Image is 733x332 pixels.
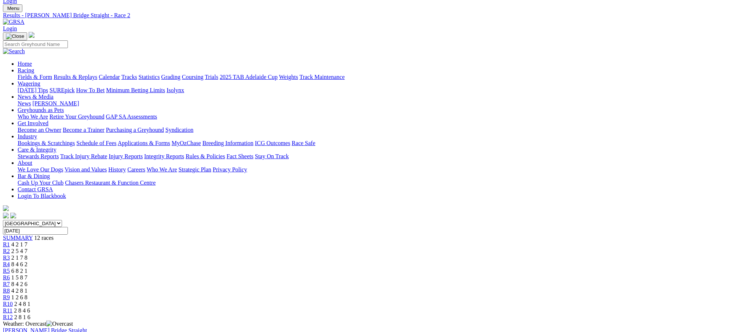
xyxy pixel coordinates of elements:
a: SUREpick [50,87,74,93]
div: Get Involved [18,127,730,133]
a: Fact Sheets [227,153,254,159]
a: About [18,160,32,166]
a: Isolynx [167,87,184,93]
span: 1 5 8 7 [11,274,28,281]
a: Who We Are [18,113,48,120]
span: SUMMARY [3,235,33,241]
div: Racing [18,74,730,80]
a: GAP SA Assessments [106,113,157,120]
a: R7 [3,281,10,287]
a: Breeding Information [203,140,254,146]
a: We Love Our Dogs [18,166,63,173]
a: Track Injury Rebate [60,153,107,159]
a: Integrity Reports [144,153,184,159]
a: Bookings & Scratchings [18,140,75,146]
a: Cash Up Your Club [18,180,63,186]
span: 6 8 2 1 [11,268,28,274]
a: Get Involved [18,120,48,126]
a: R9 [3,294,10,300]
img: twitter.svg [10,213,16,219]
a: Coursing [182,74,204,80]
a: Rules & Policies [186,153,225,159]
img: Close [6,33,24,39]
a: Schedule of Fees [76,140,116,146]
a: Results - [PERSON_NAME] Bridge Straight - Race 2 [3,12,730,19]
span: 4 2 8 1 [11,288,28,294]
a: Racing [18,67,34,73]
a: MyOzChase [172,140,201,146]
a: Trials [205,74,218,80]
a: History [108,166,126,173]
a: Grading [161,74,180,80]
span: 2 8 4 6 [14,307,30,314]
span: 2 4 8 1 [14,301,30,307]
a: R5 [3,268,10,274]
a: R2 [3,248,10,254]
span: 2 1 7 8 [11,255,28,261]
a: Wagering [18,80,40,87]
span: R11 [3,307,12,314]
input: Search [3,40,68,48]
a: Minimum Betting Limits [106,87,165,93]
span: 8 4 2 6 [11,281,28,287]
a: Login To Blackbook [18,193,66,199]
a: Contact GRSA [18,186,53,192]
a: Purchasing a Greyhound [106,127,164,133]
a: News [18,100,31,107]
span: 2 8 1 6 [14,314,30,320]
button: Toggle navigation [3,4,22,12]
a: Syndication [165,127,193,133]
a: Applications & Forms [118,140,170,146]
img: GRSA [3,19,25,25]
a: Results & Replays [54,74,97,80]
a: Retire Your Greyhound [50,113,105,120]
div: About [18,166,730,173]
a: Industry [18,133,37,140]
a: Chasers Restaurant & Function Centre [65,180,156,186]
span: 1 2 6 8 [11,294,28,300]
img: logo-grsa-white.png [29,32,34,38]
a: R12 [3,314,13,320]
a: Track Maintenance [300,74,345,80]
a: ICG Outcomes [255,140,290,146]
a: Greyhounds as Pets [18,107,64,113]
a: Race Safe [292,140,315,146]
a: Injury Reports [109,153,143,159]
a: Stay On Track [255,153,289,159]
a: Bar & Dining [18,173,50,179]
a: Tracks [121,74,137,80]
img: facebook.svg [3,213,9,219]
input: Select date [3,227,68,235]
span: R8 [3,288,10,294]
div: Wagering [18,87,730,94]
span: R4 [3,261,10,267]
img: Search [3,48,25,55]
a: Fields & Form [18,74,52,80]
div: Bar & Dining [18,180,730,186]
a: Weights [279,74,298,80]
a: How To Bet [76,87,105,93]
a: Statistics [139,74,160,80]
a: [DATE] Tips [18,87,48,93]
span: 2 5 4 7 [11,248,28,254]
a: Who We Are [147,166,177,173]
img: Overcast [46,321,73,327]
a: Home [18,61,32,67]
a: R3 [3,255,10,261]
a: R6 [3,274,10,281]
a: R1 [3,241,10,248]
a: Calendar [99,74,120,80]
div: Greyhounds as Pets [18,113,730,120]
a: Privacy Policy [213,166,247,173]
a: Vision and Values [65,166,107,173]
a: Login [3,25,17,32]
a: Become an Owner [18,127,61,133]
